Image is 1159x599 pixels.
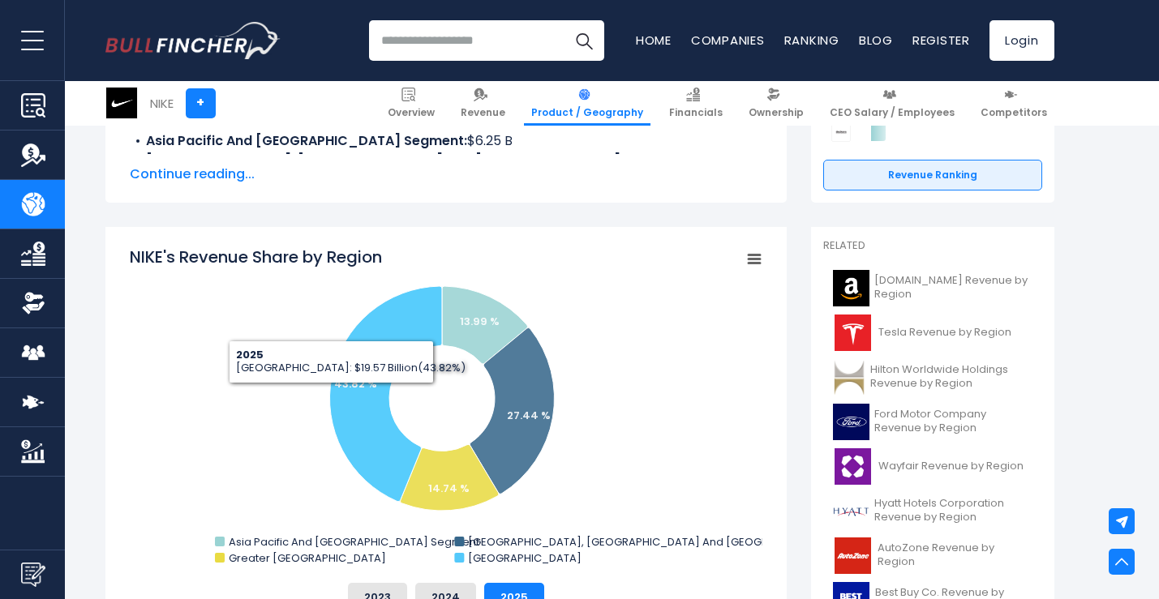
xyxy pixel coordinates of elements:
a: Financials [662,81,730,126]
img: NKE logo [106,88,137,118]
a: CEO Salary / Employees [822,81,962,126]
img: AZO logo [833,537,873,574]
img: AMZN logo [833,270,869,306]
span: Competitors [981,106,1047,119]
a: Wayfair Revenue by Region [823,444,1042,489]
span: Overview [388,106,435,119]
span: Ford Motor Company Revenue by Region [874,408,1032,435]
a: Ford Motor Company Revenue by Region [823,400,1042,444]
a: Companies [691,32,765,49]
span: Continue reading... [130,165,762,184]
tspan: NIKE's Revenue Share by Region [130,246,382,268]
svg: NIKE's Revenue Share by Region [130,246,762,570]
a: Login [989,20,1054,61]
a: Hilton Worldwide Holdings Revenue by Region [823,355,1042,400]
p: Related [823,239,1042,253]
a: Overview [380,81,442,126]
a: Go to homepage [105,22,280,59]
span: Revenue [461,106,505,119]
a: + [186,88,216,118]
b: Asia Pacific And [GEOGRAPHIC_DATA] Segment: [146,131,467,150]
img: Bullfincher logo [105,22,281,59]
span: CEO Salary / Employees [830,106,955,119]
a: Blog [859,32,893,49]
span: Financials [669,106,723,119]
text: 27.44 % [507,408,551,423]
a: Hyatt Hotels Corporation Revenue by Region [823,489,1042,533]
span: Wayfair Revenue by Region [878,460,1024,473]
img: Ownership [21,291,45,315]
text: 14.74 % [427,481,469,496]
img: TSLA logo [833,314,874,351]
img: W logo [833,448,874,485]
a: [DOMAIN_NAME] Revenue by Region [823,266,1042,310]
b: [GEOGRAPHIC_DATA], [GEOGRAPHIC_DATA] And [GEOGRAPHIC_DATA] Segment: [146,151,687,169]
a: Revenue [453,81,513,126]
span: Product / Geography [531,106,643,119]
span: AutoZone Revenue by Region [878,541,1032,569]
button: Search [564,20,604,61]
text: [GEOGRAPHIC_DATA] [468,550,582,566]
div: NIKE [150,94,174,113]
span: Hyatt Hotels Corporation Revenue by Region [874,497,1032,524]
a: Register [912,32,970,49]
a: Product / Geography [524,81,650,126]
span: [DOMAIN_NAME] Revenue by Region [874,274,1032,302]
img: H logo [833,493,869,529]
a: Home [636,32,672,49]
text: Asia Pacific And [GEOGRAPHIC_DATA] Segment [229,534,479,550]
img: F logo [833,404,869,440]
text: [GEOGRAPHIC_DATA], [GEOGRAPHIC_DATA] And [GEOGRAPHIC_DATA] Segment [468,534,891,550]
span: Hilton Worldwide Holdings Revenue by Region [870,363,1032,391]
li: $6.25 B [130,131,762,151]
a: Tesla Revenue by Region [823,310,1042,355]
a: AutoZone Revenue by Region [823,533,1042,578]
a: Competitors [973,81,1054,126]
span: Tesla Revenue by Region [878,326,1011,340]
img: HLT logo [833,359,866,396]
img: Deckers Outdoor Corporation competitors logo [831,122,851,142]
span: Ownership [749,106,804,119]
text: Greater [GEOGRAPHIC_DATA] [229,550,386,566]
text: 43.82 % [333,376,376,391]
a: Ownership [741,81,811,126]
text: 13.99 % [459,314,499,329]
a: Ranking [784,32,839,49]
li: $12.26 B [130,151,762,170]
a: Revenue Ranking [823,160,1042,190]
